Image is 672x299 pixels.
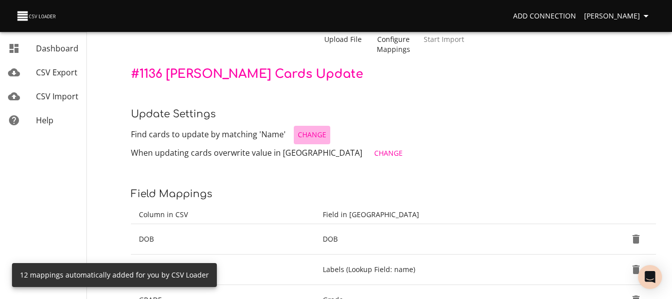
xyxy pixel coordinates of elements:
span: When updating cards overwrite value in [GEOGRAPHIC_DATA] [131,147,362,158]
p: Find cards to update by matching 'Name' [131,126,656,144]
div: 12 mappings automatically added for you by CSV Loader [20,266,209,284]
span: Change [298,129,326,141]
span: [PERSON_NAME] [584,10,652,22]
button: Delete [624,258,648,282]
span: Add Connection [513,10,576,22]
span: Help [36,115,53,126]
img: CSV Loader [16,9,58,23]
span: Start Import [423,34,465,44]
td: [PERSON_NAME] [131,255,315,285]
td: DOB [315,224,604,255]
button: Change [294,126,330,144]
th: Field in [GEOGRAPHIC_DATA] [315,206,604,224]
span: Configure Mappings [372,34,415,54]
td: Labels (Lookup Field: name) [315,255,604,285]
button: Change [370,144,407,163]
span: CSV Export [36,67,77,78]
td: DOB [131,224,315,255]
div: Open Intercom Messenger [638,265,662,289]
button: Delete [624,227,648,251]
span: # 1136 [PERSON_NAME] Cards Update [131,67,363,81]
span: Change [374,147,403,160]
span: Update settings [131,108,216,120]
span: Upload File [322,34,364,44]
span: Field Mappings [131,188,212,200]
a: Add Connection [509,7,580,25]
button: [PERSON_NAME] [580,7,656,25]
span: Dashboard [36,43,78,54]
span: CSV Import [36,91,78,102]
th: Column in CSV [131,206,315,224]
